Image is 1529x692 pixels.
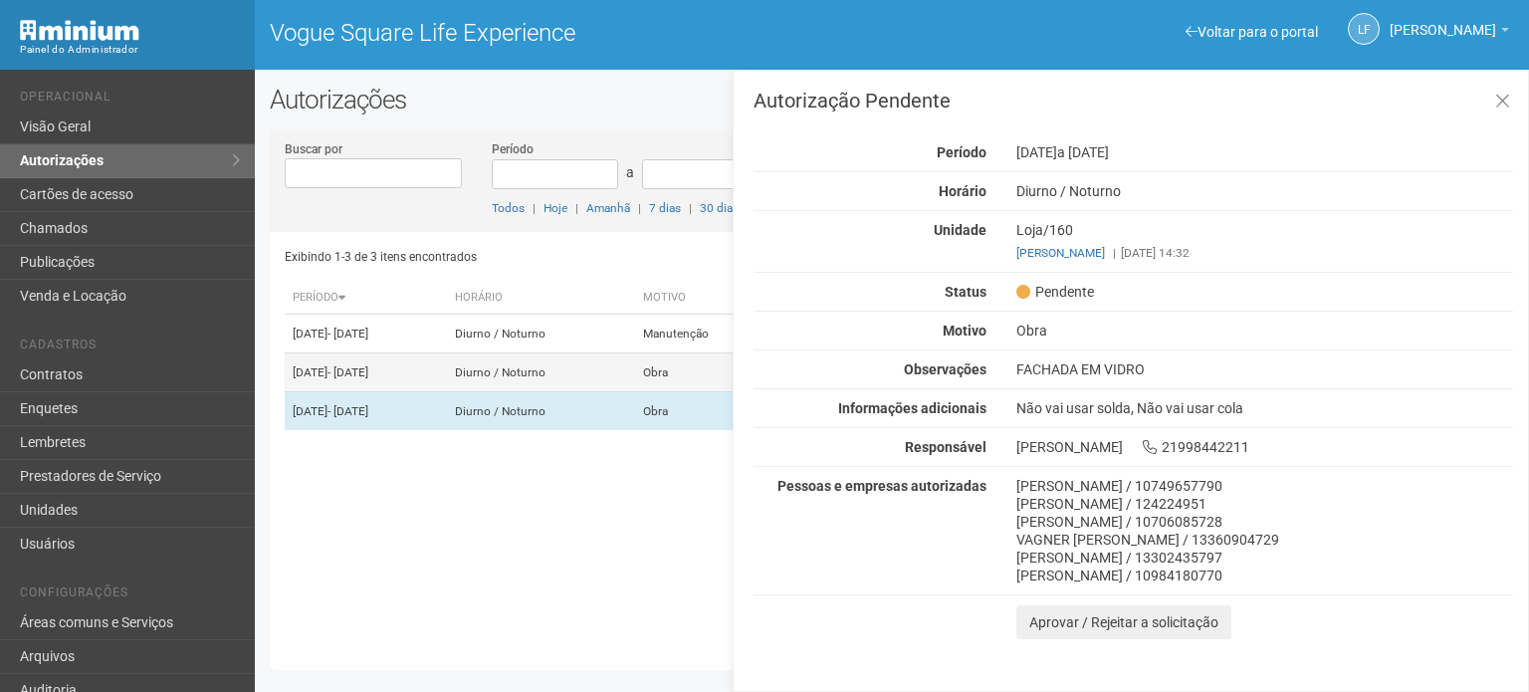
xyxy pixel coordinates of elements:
[285,282,447,315] th: Período
[285,392,447,431] td: [DATE]
[285,242,887,272] div: Exibindo 1-3 de 3 itens encontrados
[1001,221,1528,262] div: Loja/160
[649,201,681,215] a: 7 dias
[905,439,986,455] strong: Responsável
[20,585,240,606] li: Configurações
[635,353,779,392] td: Obra
[1348,13,1380,45] a: LF
[544,201,567,215] a: Hoje
[575,201,578,215] span: |
[285,315,447,353] td: [DATE]
[20,41,240,59] div: Painel do Administrador
[285,140,342,158] label: Buscar por
[1016,495,1513,513] div: [PERSON_NAME] / 124224951
[943,323,986,339] strong: Motivo
[939,183,986,199] strong: Horário
[1016,246,1105,260] a: [PERSON_NAME]
[447,315,635,353] td: Diurno / Noturno
[1016,531,1513,549] div: VAGNER [PERSON_NAME] / 13360904729
[285,353,447,392] td: [DATE]
[270,85,1514,115] h2: Autorizações
[1016,513,1513,531] div: [PERSON_NAME] / 10706085728
[700,201,739,215] a: 30 dias
[328,365,368,379] span: - [DATE]
[328,404,368,418] span: - [DATE]
[1016,244,1513,262] div: [DATE] 14:32
[1390,3,1496,38] span: Letícia Florim
[838,400,986,416] strong: Informações adicionais
[937,144,986,160] strong: Período
[904,361,986,377] strong: Observações
[20,90,240,111] li: Operacional
[1001,360,1528,378] div: FACHADA EM VIDRO
[1001,438,1528,456] div: [PERSON_NAME] 21998442211
[777,478,986,494] strong: Pessoas e empresas autorizadas
[1001,143,1528,161] div: [DATE]
[754,91,1513,111] h3: Autorização Pendente
[20,20,139,41] img: Minium
[447,353,635,392] td: Diurno / Noturno
[533,201,536,215] span: |
[1016,477,1513,495] div: [PERSON_NAME] / 10749657790
[689,201,692,215] span: |
[1016,567,1513,584] div: [PERSON_NAME] / 10984180770
[626,164,634,180] span: a
[1001,322,1528,340] div: Obra
[1113,246,1116,260] span: |
[270,20,877,46] h1: Vogue Square Life Experience
[492,140,534,158] label: Período
[635,282,779,315] th: Motivo
[1016,605,1231,639] button: Aprovar / Rejeitar a solicitação
[20,338,240,358] li: Cadastros
[638,201,641,215] span: |
[586,201,630,215] a: Amanhã
[492,201,525,215] a: Todos
[1390,25,1509,41] a: [PERSON_NAME]
[635,392,779,431] td: Obra
[1001,399,1528,417] div: Não vai usar solda, Não vai usar cola
[934,222,986,238] strong: Unidade
[1186,24,1318,40] a: Voltar para o portal
[1001,182,1528,200] div: Diurno / Noturno
[1057,144,1109,160] span: a [DATE]
[635,315,779,353] td: Manutenção
[1016,283,1094,301] span: Pendente
[447,392,635,431] td: Diurno / Noturno
[447,282,635,315] th: Horário
[328,327,368,341] span: - [DATE]
[1016,549,1513,567] div: [PERSON_NAME] / 13302435797
[945,284,986,300] strong: Status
